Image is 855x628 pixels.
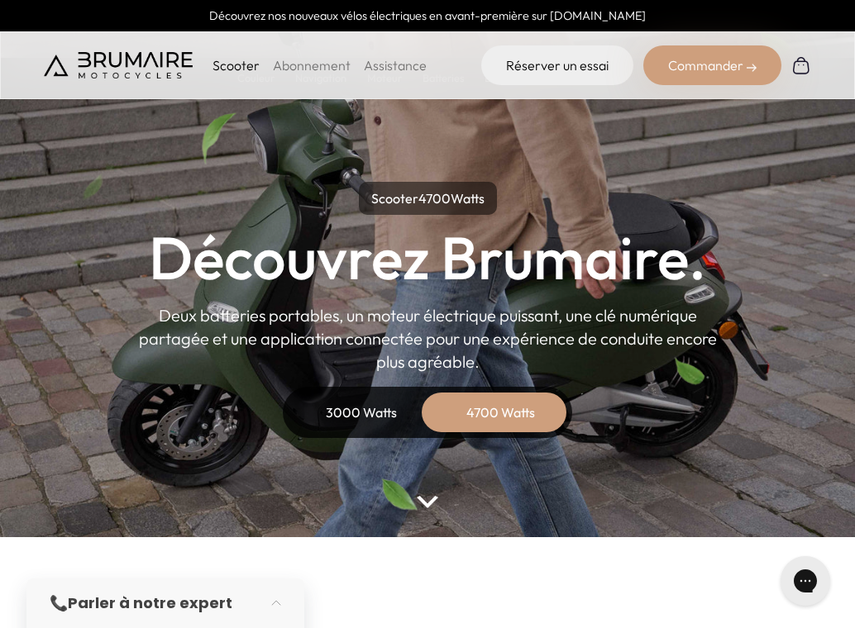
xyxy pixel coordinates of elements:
[149,228,706,288] h1: Découvrez Brumaire.
[417,496,438,508] img: arrow-bottom.png
[418,190,451,207] span: 4700
[44,52,193,78] img: Brumaire Motocycles
[295,392,427,432] div: 3000 Watts
[747,63,757,73] img: right-arrow-2.png
[434,392,566,432] div: 4700 Watts
[791,55,811,75] img: Panier
[138,304,717,373] p: Deux batteries portables, un moteur électrique puissant, une clé numérique partagée et une applic...
[481,45,633,85] a: Réserver un essai
[364,57,427,74] a: Assistance
[643,45,781,85] div: Commander
[213,55,260,75] p: Scooter
[359,182,497,215] p: Scooter Watts
[772,550,838,611] iframe: Gorgias live chat messenger
[273,57,351,74] a: Abonnement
